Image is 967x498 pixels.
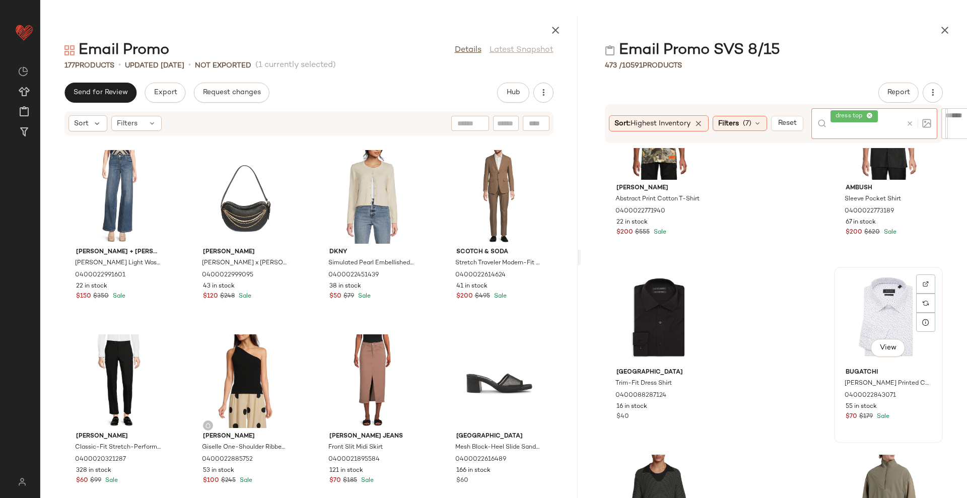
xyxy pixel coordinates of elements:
span: [PERSON_NAME] [76,432,162,441]
span: $245 [221,476,236,485]
img: svg%3e [817,119,826,128]
span: 41 in stock [456,282,488,291]
span: 67 in stock [846,218,876,227]
span: 473 / [605,62,622,69]
span: dress top [836,112,866,121]
span: $200 [846,228,862,237]
span: • [188,59,191,72]
button: Export [145,83,185,103]
span: Sort [74,118,89,129]
img: 0400022999095_BLACK [195,150,297,244]
img: svg%3e [605,45,615,55]
span: 0400022843071 [845,391,896,400]
span: 0400022771940 [615,207,665,216]
span: [PERSON_NAME] x [PERSON_NAME] Leather Shoulder Bag [202,259,288,268]
img: svg%3e [64,45,75,55]
div: Products [605,60,682,71]
span: $555 [635,228,650,237]
span: $60 [76,476,88,485]
span: Sale [111,293,125,300]
p: updated [DATE] [125,60,184,71]
img: 0400021895584_DEEPTAUPE [321,334,423,428]
span: Highest Inventory [631,120,690,127]
span: Scotch & Soda [456,248,542,257]
span: Sale [652,229,666,236]
span: Sale [237,293,251,300]
img: svg%3e [923,300,929,306]
button: Request changes [194,83,269,103]
div: Email Promo SVS 8/15 [605,40,780,60]
span: (7) [743,118,751,129]
span: 0400022991601 [75,271,125,280]
span: $495 [475,292,490,301]
img: 0400022614624_KHAKI [448,150,550,244]
button: Hub [497,83,529,103]
span: [PERSON_NAME] + [PERSON_NAME] [76,248,162,257]
span: Trim-Fit Dress Shirt [615,379,672,388]
button: View [871,339,905,357]
span: [GEOGRAPHIC_DATA] [616,368,702,377]
span: 166 in stock [456,466,491,475]
img: svg%3e [18,66,28,77]
span: $350 [93,292,109,301]
span: View [879,344,896,352]
span: Sale [103,477,118,484]
span: Export [153,89,177,97]
img: 0400022616489_BLACKMESH [448,334,550,428]
span: 0400022885752 [202,455,253,464]
span: Stretch Traveler Modern-Fit Suit [455,259,541,268]
span: Filters [718,118,739,129]
span: Mesh Block-Heel Slide Sandals [455,443,541,452]
img: svg%3e [922,119,931,128]
img: 0400022843071_AIRBLUEFLORAL [838,270,939,364]
span: Filters [117,118,137,129]
img: heart_red.DM2ytmEG.svg [14,22,34,42]
a: Details [455,44,481,56]
span: 22 in stock [616,218,648,227]
span: 121 in stock [329,466,363,475]
span: • [118,59,121,72]
span: $248 [220,292,235,301]
span: 0400022614624 [455,271,506,280]
img: svg%3e [12,478,32,486]
span: (1 currently selected) [255,59,336,72]
span: 0400088287124 [615,391,666,400]
span: 16 in stock [616,402,647,411]
span: Sale [238,477,252,484]
span: Ambush [846,184,931,193]
span: Sale [882,229,896,236]
img: svg%3e [923,281,929,287]
span: $70 [846,412,857,421]
span: 0400022999095 [202,271,253,280]
span: $60 [456,476,468,485]
span: Front Slit Midi Skirt [328,443,383,452]
span: [PERSON_NAME] Printed Comfort-Stretch Fit Dress Shirt [845,379,930,388]
span: 328 in stock [76,466,111,475]
img: 0400020321287_BLACK [68,334,170,428]
span: Report [887,89,910,97]
span: 43 in stock [203,282,235,291]
span: Send for Review [73,89,128,97]
img: 0400022885752_BLACK [195,334,297,428]
span: Sale [875,413,889,420]
span: [PERSON_NAME] [616,184,702,193]
span: 177 [64,62,75,69]
span: $79 [343,292,354,301]
span: 22 in stock [76,282,107,291]
span: $100 [203,476,219,485]
span: 0400021895584 [328,455,380,464]
span: [PERSON_NAME] Jeans [329,432,415,441]
span: Request changes [202,89,261,97]
span: [PERSON_NAME] [203,248,289,257]
span: $99 [90,476,101,485]
span: 0400022616489 [455,455,506,464]
button: Send for Review [64,83,136,103]
span: $150 [76,292,91,301]
span: $50 [329,292,341,301]
span: Sale [356,293,371,300]
span: 53 in stock [203,466,234,475]
span: Reset [778,119,797,127]
span: $200 [456,292,473,301]
div: Products [64,60,114,71]
span: Classic-Fit Stretch-Performance Dress Pants [75,443,161,452]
